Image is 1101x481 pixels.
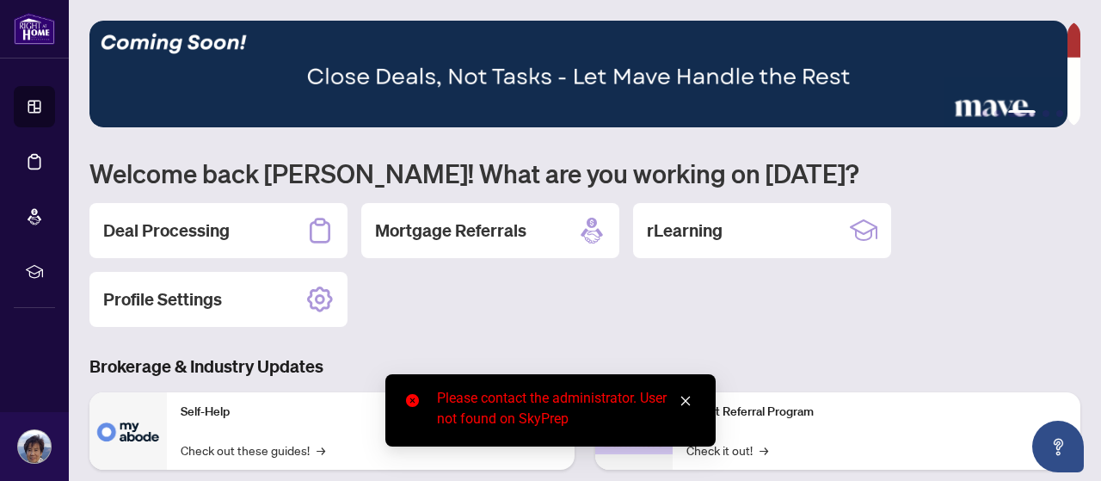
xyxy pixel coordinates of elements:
button: 2 [994,110,1001,117]
img: logo [14,13,55,45]
h2: Deal Processing [103,219,230,243]
h2: rLearning [647,219,723,243]
button: 4 [1043,110,1049,117]
h3: Brokerage & Industry Updates [89,355,1080,379]
p: Agent Referral Program [686,403,1067,422]
h1: Welcome back [PERSON_NAME]! What are you working on [DATE]? [89,157,1080,189]
div: Please contact the administrator. User not found on SkyPrep [437,388,695,429]
span: → [760,441,768,459]
button: Open asap [1032,421,1084,472]
img: Self-Help [89,392,167,470]
button: 1 [981,110,987,117]
span: close-circle [406,394,419,407]
h2: Mortgage Referrals [375,219,526,243]
span: → [317,441,325,459]
img: Profile Icon [18,430,51,463]
a: Check out these guides!→ [181,441,325,459]
a: Check it out!→ [686,441,768,459]
a: Close [676,392,695,410]
button: 5 [1056,110,1063,117]
h2: Profile Settings [103,287,222,311]
p: Self-Help [181,403,561,422]
button: 3 [1008,110,1036,117]
span: close [680,395,692,407]
img: Slide 2 [89,21,1067,127]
